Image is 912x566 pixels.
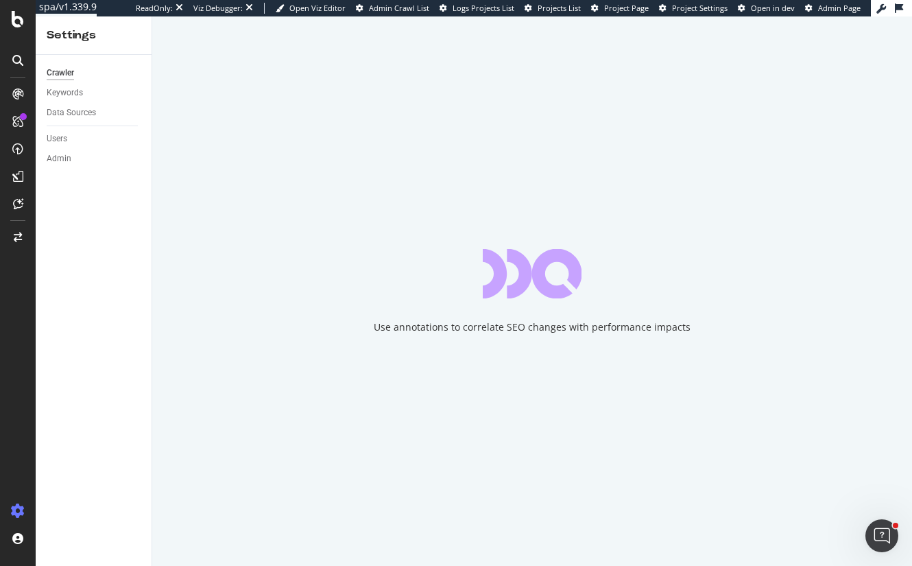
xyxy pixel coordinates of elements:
[47,86,83,100] div: Keywords
[738,3,795,14] a: Open in dev
[47,132,142,146] a: Users
[440,3,514,14] a: Logs Projects List
[47,132,67,146] div: Users
[47,106,96,120] div: Data Sources
[47,106,142,120] a: Data Sources
[47,27,141,43] div: Settings
[374,320,691,334] div: Use annotations to correlate SEO changes with performance impacts
[659,3,728,14] a: Project Settings
[289,3,346,13] span: Open Viz Editor
[525,3,581,14] a: Projects List
[47,152,71,166] div: Admin
[604,3,649,13] span: Project Page
[591,3,649,14] a: Project Page
[805,3,861,14] a: Admin Page
[47,86,142,100] a: Keywords
[672,3,728,13] span: Project Settings
[356,3,429,14] a: Admin Crawl List
[136,3,173,14] div: ReadOnly:
[276,3,346,14] a: Open Viz Editor
[369,3,429,13] span: Admin Crawl List
[47,152,142,166] a: Admin
[751,3,795,13] span: Open in dev
[865,519,898,552] iframe: Intercom live chat
[47,66,142,80] a: Crawler
[47,66,74,80] div: Crawler
[193,3,243,14] div: Viz Debugger:
[538,3,581,13] span: Projects List
[483,249,581,298] div: animation
[453,3,514,13] span: Logs Projects List
[818,3,861,13] span: Admin Page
